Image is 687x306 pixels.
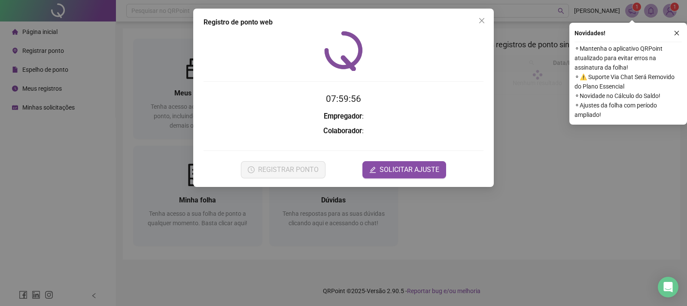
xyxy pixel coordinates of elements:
[204,125,483,137] h3: :
[362,161,446,178] button: editSOLICITAR AJUSTE
[575,44,682,72] span: ⚬ Mantenha o aplicativo QRPoint atualizado para evitar erros na assinatura da folha!
[575,101,682,119] span: ⚬ Ajustes da folha com período ampliado!
[204,111,483,122] h3: :
[326,94,361,104] time: 07:59:56
[323,127,362,135] strong: Colaborador
[658,277,678,297] div: Open Intercom Messenger
[475,14,489,28] button: Close
[575,28,605,38] span: Novidades !
[369,166,376,173] span: edit
[478,17,485,24] span: close
[380,165,439,175] span: SOLICITAR AJUSTE
[324,31,363,71] img: QRPoint
[324,112,362,120] strong: Empregador
[575,72,682,91] span: ⚬ ⚠️ Suporte Via Chat Será Removido do Plano Essencial
[674,30,680,36] span: close
[241,161,325,178] button: REGISTRAR PONTO
[575,91,682,101] span: ⚬ Novidade no Cálculo do Saldo!
[204,17,483,28] div: Registro de ponto web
